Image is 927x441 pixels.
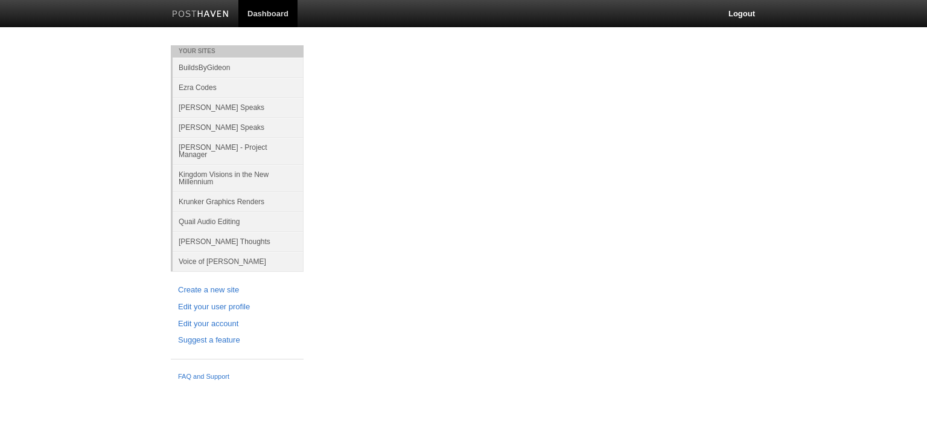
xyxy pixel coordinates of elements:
[173,231,304,251] a: [PERSON_NAME] Thoughts
[173,164,304,192] a: Kingdom Visions in the New Millennium
[173,211,304,231] a: Quail Audio Editing
[173,192,304,211] a: Krunker Graphics Renders
[172,10,229,19] img: Posthaven-bar
[178,372,296,382] a: FAQ and Support
[173,117,304,137] a: [PERSON_NAME] Speaks
[173,77,304,97] a: Ezra Codes
[171,45,304,57] li: Your Sites
[173,57,304,77] a: BuildsByGideon
[178,284,296,297] a: Create a new site
[173,251,304,271] a: Voice of [PERSON_NAME]
[173,137,304,164] a: [PERSON_NAME] - Project Manager
[178,334,296,347] a: Suggest a feature
[178,301,296,314] a: Edit your user profile
[173,97,304,117] a: [PERSON_NAME] Speaks
[178,318,296,330] a: Edit your account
